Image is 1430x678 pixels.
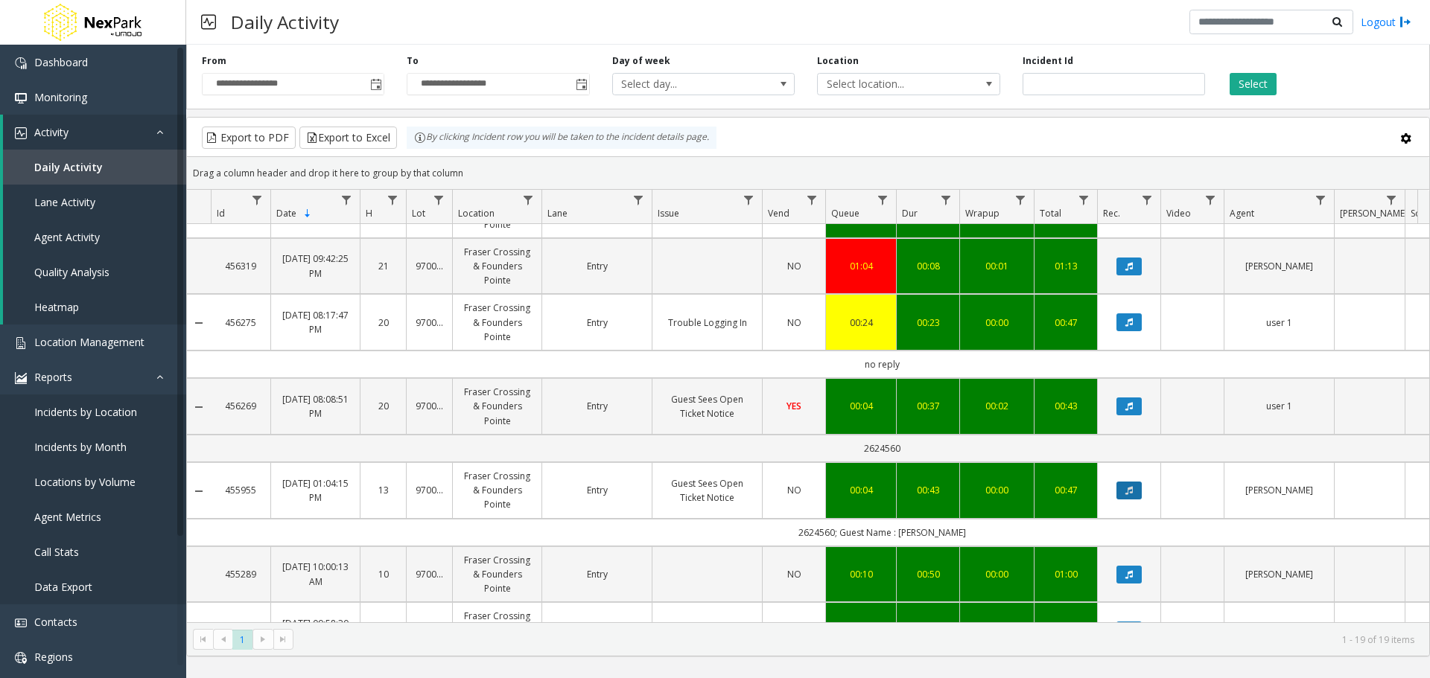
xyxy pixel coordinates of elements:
label: Location [817,54,859,68]
span: Video [1166,207,1191,220]
a: Entry [551,399,643,413]
div: 00:50 [906,567,950,581]
a: 00:23 [906,316,950,330]
a: 00:47 [1043,316,1088,330]
div: Data table [187,190,1429,622]
a: Entry [551,483,643,497]
a: 00:04 [835,399,887,413]
button: Select [1230,73,1277,95]
span: Dur [902,207,918,220]
span: Heatmap [34,300,79,314]
a: 970001 [416,567,443,581]
a: 20 [369,316,397,330]
div: 00:10 [835,567,887,581]
a: Lot Filter Menu [429,190,449,210]
a: Collapse Details [187,401,211,413]
div: 00:08 [906,259,950,273]
a: Lane Filter Menu [629,190,649,210]
span: NO [787,484,801,496]
span: [PERSON_NAME] [1340,207,1408,220]
img: 'icon' [15,652,27,664]
div: 00:01 [969,259,1025,273]
a: Agent Filter Menu [1311,190,1331,210]
span: Page 1 [232,630,252,650]
a: 00:00 [969,567,1025,581]
a: H Filter Menu [383,190,403,210]
a: Queue Filter Menu [873,190,893,210]
span: Agent Metrics [34,510,101,524]
span: Toggle popup [367,74,384,95]
a: user 1 [1233,316,1325,330]
a: Agent Activity [3,220,186,255]
a: Fraser Crossing & Founders Pointe [462,553,533,596]
span: Incidents by Location [34,405,137,419]
a: 00:43 [906,483,950,497]
a: YES [772,399,816,413]
a: 01:00 [1043,567,1088,581]
a: [DATE] 10:00:13 AM [280,560,351,588]
a: 13 [369,483,397,497]
a: Total Filter Menu [1074,190,1094,210]
a: 455289 [220,567,261,581]
span: Data Export [34,580,92,594]
span: Select day... [613,74,758,95]
span: Lane Activity [34,195,95,209]
button: Export to PDF [202,127,296,149]
a: 01:13 [1043,259,1088,273]
a: Id Filter Menu [247,190,267,210]
a: Entry [551,259,643,273]
a: 01:04 [835,259,887,273]
div: 00:02 [969,399,1025,413]
label: Incident Id [1023,54,1073,68]
label: From [202,54,226,68]
a: Logout [1361,14,1411,30]
img: infoIcon.svg [414,132,426,144]
a: Location Filter Menu [518,190,538,210]
div: 00:37 [906,399,950,413]
a: Guest Sees Open Ticket Notice [661,476,753,505]
span: Quality Analysis [34,265,109,279]
h3: Daily Activity [223,4,346,40]
a: [DATE] 08:17:47 PM [280,308,351,336]
span: Queue [831,207,859,220]
a: [DATE] 08:08:51 PM [280,392,351,420]
a: user 1 [1233,399,1325,413]
div: Drag a column header and drop it here to group by that column [187,160,1429,186]
span: Regions [34,650,73,664]
a: Dur Filter Menu [936,190,956,210]
span: Id [217,207,225,220]
a: Issue Filter Menu [739,190,759,210]
span: Total [1040,207,1061,220]
img: 'icon' [15,617,27,629]
span: Call Stats [34,545,79,559]
span: H [366,207,372,220]
span: Reports [34,370,72,384]
span: Agent Activity [34,230,100,244]
a: [DATE] 01:04:15 PM [280,476,351,505]
div: 00:47 [1043,483,1088,497]
a: Entry [551,567,643,581]
a: 20 [369,399,397,413]
a: Collapse Details [187,485,211,497]
span: Monitoring [34,90,87,104]
a: 00:00 [969,483,1025,497]
a: NO [772,483,816,497]
a: Fraser Crossing & Founders Pointe [462,301,533,344]
a: 00:24 [835,316,887,330]
a: Quality Analysis [3,255,186,290]
img: 'icon' [15,57,27,69]
a: Fraser Crossing & Founders Pointe [462,609,533,652]
a: Activity [3,115,186,150]
span: Activity [34,125,69,139]
a: 00:00 [969,316,1025,330]
span: Locations by Volume [34,475,136,489]
a: Fraser Crossing & Founders Pointe [462,469,533,512]
img: 'icon' [15,92,27,104]
a: 21 [369,259,397,273]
